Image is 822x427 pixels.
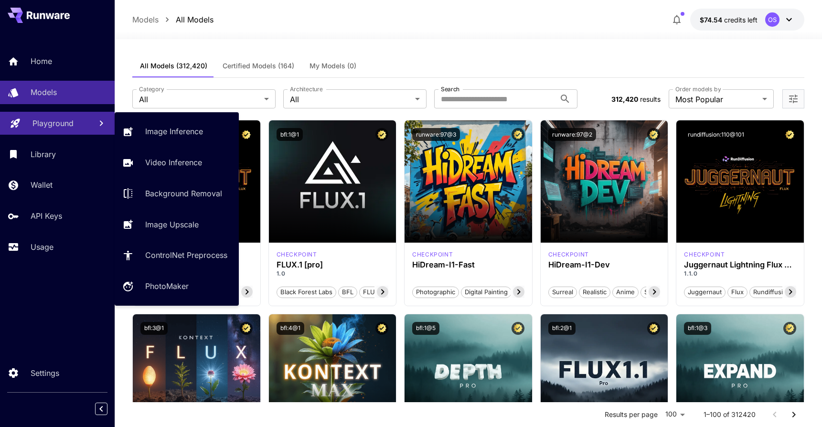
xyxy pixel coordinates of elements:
nav: breadcrumb [132,14,214,25]
span: Most Popular [675,94,758,105]
p: Image Inference [145,126,203,137]
span: All [139,94,260,105]
button: Go to next page [784,405,803,424]
label: Search [441,85,459,93]
div: HiDream Fast [412,250,453,259]
button: Certified Model – Vetted for best performance and includes a commercial license. [783,322,796,335]
span: Surreal [549,288,576,297]
button: rundiffusion:110@101 [684,128,748,141]
button: bfl:1@3 [684,322,711,335]
span: Stylized [641,288,671,297]
p: ControlNet Preprocess [145,249,227,261]
p: 1.0 [277,269,389,278]
button: runware:97@2 [548,128,596,141]
button: bfl:3@1 [140,322,168,335]
button: Open more filters [788,93,799,105]
p: Wallet [31,179,53,191]
div: HiDream Dev [548,250,589,259]
p: All Models [176,14,214,25]
span: My Models (0) [310,62,356,70]
span: results [640,95,661,103]
p: Library [31,149,56,160]
button: $74.53627 [690,9,804,31]
p: Settings [31,367,59,379]
button: Certified Model – Vetted for best performance and includes a commercial license. [240,322,253,335]
span: juggernaut [684,288,725,297]
button: bfl:1@5 [412,322,439,335]
span: All [290,94,411,105]
button: bfl:2@1 [548,322,576,335]
p: Models [31,86,57,98]
span: Certified Models (164) [223,62,294,70]
span: 312,420 [611,95,638,103]
span: rundiffusion [750,288,794,297]
a: Video Inference [115,151,239,174]
button: bfl:1@1 [277,128,303,141]
span: flux [728,288,747,297]
button: Certified Model – Vetted for best performance and includes a commercial license. [512,322,524,335]
button: Certified Model – Vetted for best performance and includes a commercial license. [783,128,796,141]
span: Realistic [579,288,610,297]
button: Certified Model – Vetted for best performance and includes a commercial license. [647,128,660,141]
h3: FLUX.1 [pro] [277,260,389,269]
a: ControlNet Preprocess [115,244,239,267]
span: Digital Painting [461,288,511,297]
button: runware:97@3 [412,128,460,141]
div: OS [765,12,779,27]
p: checkpoint [412,250,453,259]
div: 100 [662,407,688,421]
label: Architecture [290,85,322,93]
span: FLUX.1 [pro] [360,288,403,297]
button: Certified Model – Vetted for best performance and includes a commercial license. [375,322,388,335]
p: 1.1.0 [684,269,796,278]
p: Video Inference [145,157,202,168]
p: checkpoint [684,250,725,259]
button: Collapse sidebar [95,403,107,415]
p: Home [31,55,52,67]
button: Certified Model – Vetted for best performance and includes a commercial license. [375,128,388,141]
span: BFL [339,288,357,297]
span: credits left [724,16,758,24]
div: FLUX.1 D [684,250,725,259]
a: Image Inference [115,120,239,143]
span: Photographic [413,288,459,297]
p: PhotoMaker [145,280,189,292]
div: fluxpro [277,250,317,259]
h3: Juggernaut Lightning Flux by RunDiffusion [684,260,796,269]
p: Image Upscale [145,219,199,230]
div: $74.53627 [700,15,758,25]
p: Usage [31,241,53,253]
span: Anime [613,288,638,297]
label: Category [139,85,164,93]
p: Models [132,14,159,25]
div: Collapse sidebar [102,400,115,417]
p: 1–100 of 312420 [704,410,756,419]
a: Background Removal [115,182,239,205]
button: Certified Model – Vetted for best performance and includes a commercial license. [647,322,660,335]
p: API Keys [31,210,62,222]
a: PhotoMaker [115,275,239,298]
span: $74.54 [700,16,724,24]
p: Results per page [605,410,658,419]
button: bfl:4@1 [277,322,304,335]
h3: HiDream-I1-Fast [412,260,524,269]
button: Certified Model – Vetted for best performance and includes a commercial license. [512,128,524,141]
p: Background Removal [145,188,222,199]
p: checkpoint [548,250,589,259]
span: All Models (312,420) [140,62,207,70]
label: Order models by [675,85,721,93]
h3: HiDream-I1-Dev [548,260,661,269]
a: Image Upscale [115,213,239,236]
p: checkpoint [277,250,317,259]
button: Certified Model – Vetted for best performance and includes a commercial license. [240,128,253,141]
span: Black Forest Labs [277,288,336,297]
p: Playground [32,117,74,129]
